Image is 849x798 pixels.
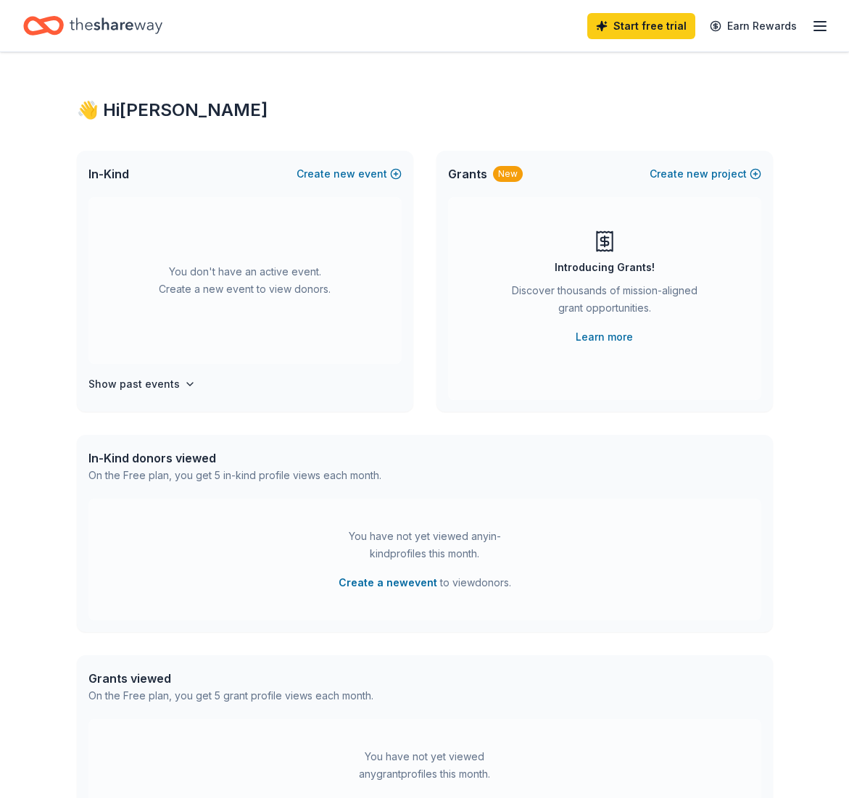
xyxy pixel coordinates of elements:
[88,467,381,484] div: On the Free plan, you get 5 in-kind profile views each month.
[576,328,633,346] a: Learn more
[687,165,708,183] span: new
[334,748,515,783] div: You have not yet viewed any grant profiles this month.
[88,687,373,705] div: On the Free plan, you get 5 grant profile views each month.
[339,574,511,591] span: to view donors .
[88,165,129,183] span: In-Kind
[88,449,381,467] div: In-Kind donors viewed
[587,13,695,39] a: Start free trial
[701,13,805,39] a: Earn Rewards
[88,375,196,393] button: Show past events
[23,9,162,43] a: Home
[88,197,402,364] div: You don't have an active event. Create a new event to view donors.
[555,259,655,276] div: Introducing Grants!
[77,99,773,122] div: 👋 Hi [PERSON_NAME]
[506,282,703,323] div: Discover thousands of mission-aligned grant opportunities.
[650,165,761,183] button: Createnewproject
[339,574,437,591] button: Create a newevent
[334,165,355,183] span: new
[88,670,373,687] div: Grants viewed
[334,528,515,562] div: You have not yet viewed any in-kind profiles this month.
[448,165,487,183] span: Grants
[493,166,523,182] div: New
[297,165,402,183] button: Createnewevent
[88,375,180,393] h4: Show past events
